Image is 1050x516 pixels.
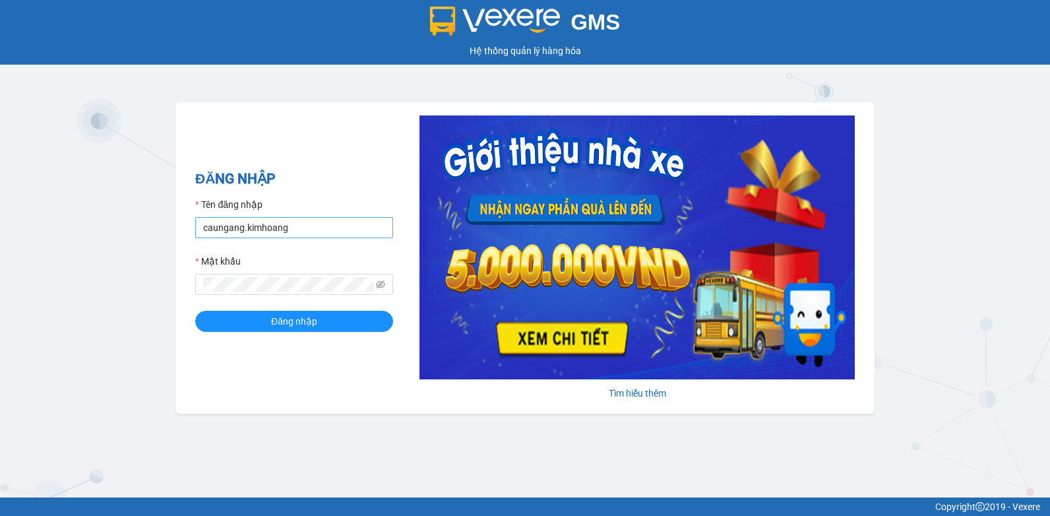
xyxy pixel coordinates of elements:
[195,168,393,190] h2: ĐĂNG NHẬP
[10,500,1040,514] div: Copyright 2019 - Vexere
[195,197,262,212] label: Tên đăng nhập
[571,10,620,34] span: GMS
[376,280,385,289] span: eye-invisible
[195,254,241,269] label: Mật khẩu
[195,217,393,238] input: Tên đăng nhập
[3,44,1047,58] div: Hệ thống quản lý hàng hóa
[419,115,855,379] img: banner-0
[271,314,317,329] span: Đăng nhập
[975,502,985,511] span: copyright
[430,7,561,36] img: logo 2
[203,277,373,292] input: Mật khẩu
[195,311,393,332] button: Đăng nhập
[430,20,621,30] a: GMS
[419,386,855,401] div: Tìm hiểu thêm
